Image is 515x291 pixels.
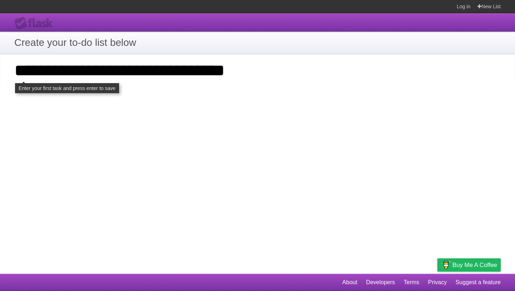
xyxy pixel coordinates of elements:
[14,17,57,30] div: Flask
[452,259,497,271] span: Buy me a coffee
[428,276,447,289] a: Privacy
[14,35,501,50] h1: Create your to-do list below
[404,276,420,289] a: Terms
[437,258,501,272] a: Buy me a coffee
[456,276,501,289] a: Suggest a feature
[441,259,451,271] img: Buy me a coffee
[366,276,395,289] a: Developers
[342,276,357,289] a: About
